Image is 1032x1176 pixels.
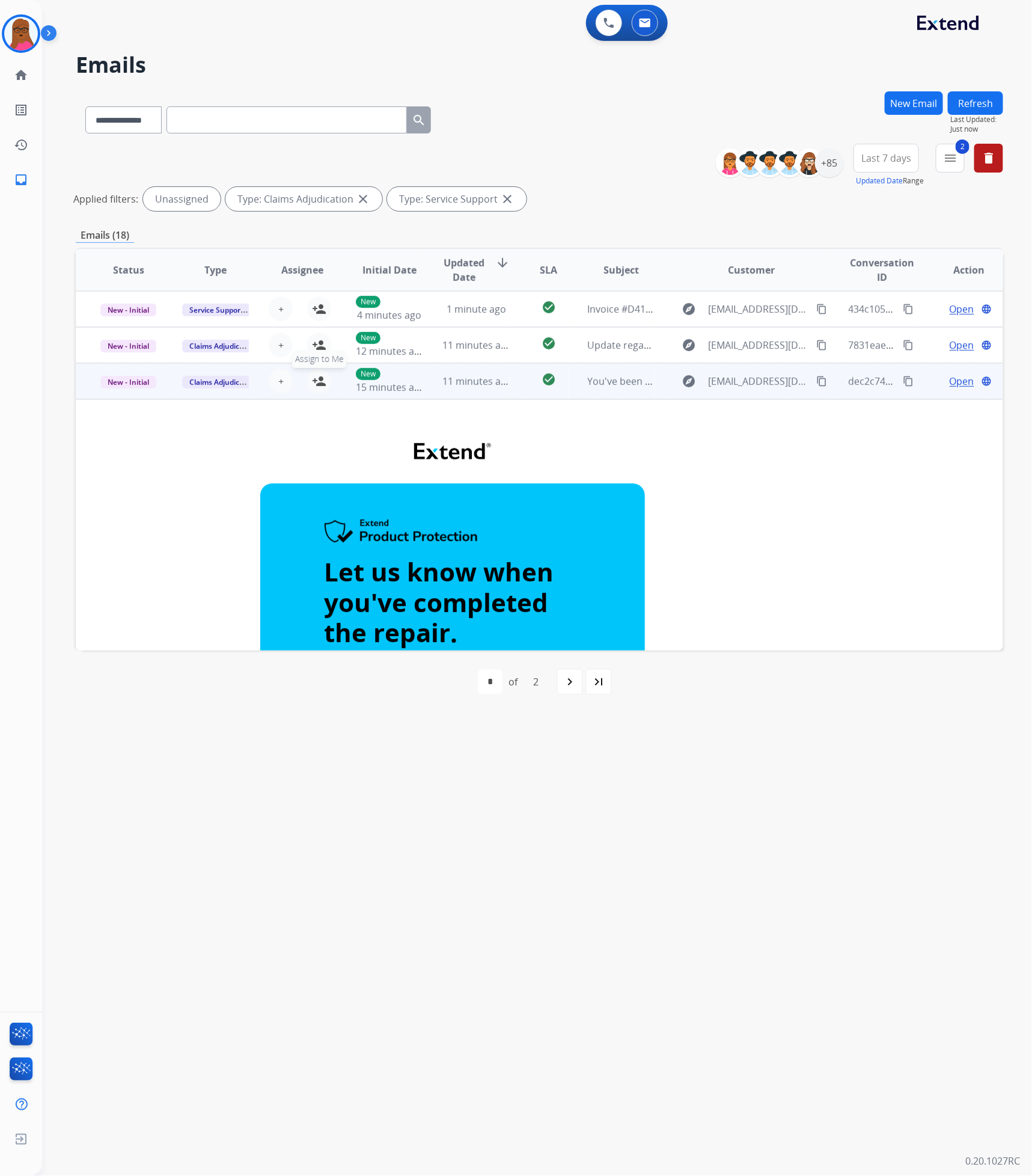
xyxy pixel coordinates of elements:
[356,381,426,394] span: 15 minutes ago
[508,675,518,689] div: of
[278,302,284,316] span: +
[948,91,1003,115] button: Refresh
[815,149,844,177] div: +85
[903,304,914,314] mat-icon: content_copy
[225,187,382,211] div: Type: Claims Adjudication
[356,332,380,344] p: New
[414,443,491,459] img: Extend Logo
[981,304,992,314] mat-icon: language
[143,187,221,211] div: Unassigned
[950,338,974,352] span: Open
[278,338,284,352] span: +
[816,376,827,387] mat-icon: content_copy
[524,670,548,694] div: 2
[312,302,326,316] mat-icon: person_add
[278,374,284,388] span: +
[728,263,775,277] span: Customer
[14,68,28,82] mat-icon: home
[14,173,28,187] mat-icon: inbox
[542,336,556,351] mat-icon: check_circle
[269,369,293,393] button: +
[856,176,924,186] span: Range
[950,124,1003,134] span: Just now
[269,333,293,357] button: +
[849,256,916,284] span: Conversation ID
[563,675,577,689] mat-icon: navigate_next
[182,304,251,316] span: Service Support
[76,53,1003,77] h2: Emails
[495,256,510,270] mat-icon: arrow_downward
[412,113,426,127] mat-icon: search
[281,263,323,277] span: Assignee
[447,302,506,316] span: 1 minute ago
[816,304,827,314] mat-icon: content_copy
[14,138,28,152] mat-icon: history
[542,372,556,387] mat-icon: check_circle
[204,263,227,277] span: Type
[100,340,156,352] span: New - Initial
[981,340,992,351] mat-icon: language
[325,519,478,545] img: Extend Product Protection
[936,144,965,173] button: 2
[14,103,28,117] mat-icon: list_alt
[182,376,264,388] span: Claims Adjudication
[540,263,558,277] span: SLA
[325,554,554,649] strong: Let us know when you've completed the repair.
[682,302,696,316] mat-icon: explore
[269,297,293,321] button: +
[4,17,38,51] img: avatar
[982,151,996,165] mat-icon: delete
[682,338,696,352] mat-icon: explore
[312,374,326,388] mat-icon: person_add
[708,302,809,316] span: [EMAIL_ADDRESS][DOMAIN_NAME]
[849,302,1025,316] span: 434c105f-e2aa-43f7-8f25-b9878ad0fd40
[588,375,962,388] span: You've been assigned a new service order: 1b04a2e3-08f4-4bc2-8e97-eb6904fb3f29
[357,308,421,322] span: 4 minutes ago
[500,192,514,206] mat-icon: close
[903,340,914,351] mat-icon: content_copy
[816,340,827,351] mat-icon: content_copy
[356,345,426,358] span: 12 minutes ago
[100,304,156,316] span: New - Initial
[950,374,974,388] span: Open
[312,338,326,352] mat-icon: person_add
[885,91,943,115] button: New Email
[903,376,914,387] mat-icon: content_copy
[853,144,919,173] button: Last 7 days
[956,139,969,154] span: 2
[943,151,957,165] mat-icon: menu
[708,338,809,352] span: [EMAIL_ADDRESS][DOMAIN_NAME]
[100,376,156,388] span: New - Initial
[356,192,370,206] mat-icon: close
[182,340,264,352] span: Claims Adjudication
[356,296,380,308] p: New
[362,263,417,277] span: Initial Date
[292,350,347,368] span: Assign to Me
[861,156,911,161] span: Last 7 days
[981,376,992,387] mat-icon: language
[588,302,668,316] span: Invoice #D413239
[113,263,144,277] span: Status
[708,374,809,388] span: [EMAIL_ADDRESS][DOMAIN_NAME]
[387,187,527,211] div: Type: Service Support
[443,256,486,284] span: Updated Date
[916,249,1003,291] th: Action
[356,368,380,380] p: New
[950,115,1003,124] span: Last Updated:
[849,375,1024,388] span: dec2c74f-8360-4ff5-a03b-183a56f4031c
[965,1154,1020,1169] p: 0.20.1027RC
[603,263,639,277] span: Subject
[849,338,1029,352] span: 7831eae1-16e6-4534-a1fc-dc76eb92130f
[443,338,513,352] span: 11 minutes ago
[542,300,556,314] mat-icon: check_circle
[76,228,134,243] p: Emails (18)
[443,375,513,388] span: 11 minutes ago
[307,369,331,393] button: Assign to Me
[73,192,138,206] p: Applied filters:
[950,302,974,316] span: Open
[591,675,606,689] mat-icon: last_page
[682,374,696,388] mat-icon: explore
[856,176,903,186] button: Updated Date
